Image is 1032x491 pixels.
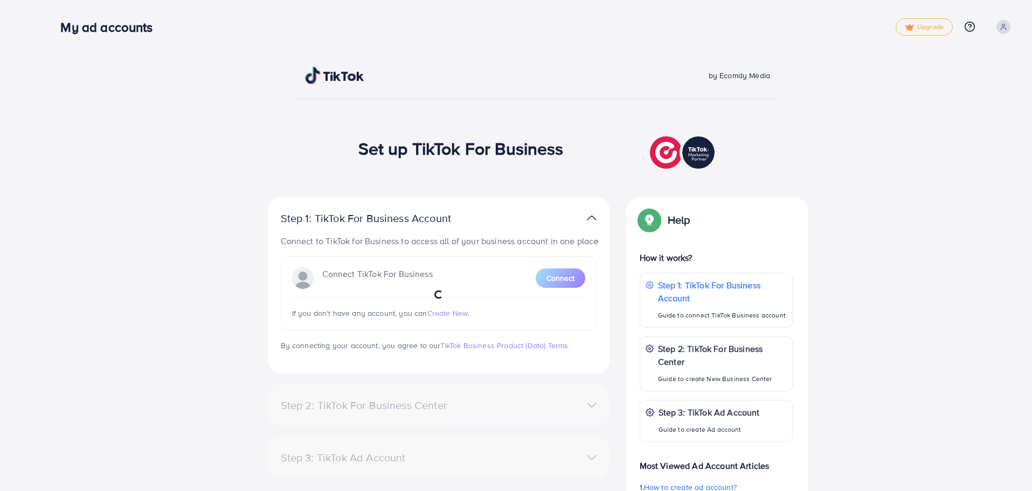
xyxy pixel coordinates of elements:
[650,134,717,171] img: TikTok partner
[60,19,161,35] h3: My ad accounts
[640,210,659,230] img: Popup guide
[658,279,787,305] p: Step 1: TikTok For Business Account
[658,372,787,385] p: Guide to create New Business Center
[658,342,787,368] p: Step 2: TikTok For Business Center
[658,309,787,322] p: Guide to connect TikTok Business account
[587,210,597,226] img: TikTok partner
[896,18,953,36] a: tickUpgrade
[659,423,760,436] p: Guide to create Ad account
[640,451,793,472] p: Most Viewed Ad Account Articles
[640,251,793,264] p: How it works?
[281,212,486,225] p: Step 1: TikTok For Business Account
[305,67,364,84] img: TikTok
[668,213,690,226] p: Help
[905,23,944,31] span: Upgrade
[659,406,760,419] p: Step 3: TikTok Ad Account
[358,138,564,158] h1: Set up TikTok For Business
[905,24,914,31] img: tick
[709,70,770,81] span: by Ecomdy Media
